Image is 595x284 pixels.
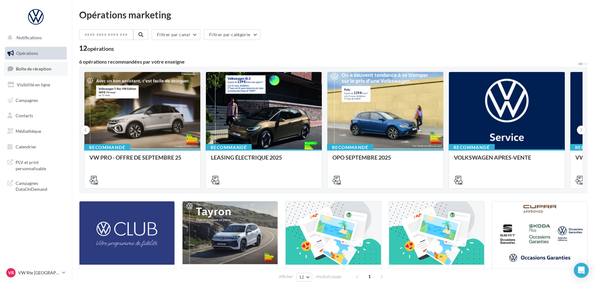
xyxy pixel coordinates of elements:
a: Campagnes DataOnDemand [4,176,68,195]
span: Notifications [17,35,42,40]
span: Contacts [16,113,33,118]
a: Contacts [4,109,68,122]
span: Visibilité en ligne [17,82,50,87]
button: Filtrer par canal [152,29,200,40]
div: VOLKSWAGEN APRES-VENTE [454,154,560,167]
div: Recommandé [327,144,373,151]
span: Calendrier [16,144,36,149]
div: VW PRO - OFFRE DE SEPTEMBRE 25 [89,154,195,167]
span: résultats/page [316,274,341,280]
a: VR VW Rte [GEOGRAPHIC_DATA] [5,267,67,279]
span: PLV et print personnalisable [16,158,64,171]
a: Opérations [4,47,68,60]
div: opérations [87,46,114,51]
span: Campagnes [16,97,38,103]
a: PLV et print personnalisable [4,156,68,174]
span: VR [8,270,14,276]
span: Afficher [279,274,293,280]
a: Boîte de réception [4,62,68,75]
div: 6 opérations recommandées par votre enseigne [79,59,578,64]
button: 12 [296,273,312,282]
a: Campagnes [4,94,68,107]
div: Recommandé [84,144,130,151]
div: Open Intercom Messenger [574,263,589,278]
div: OPO SEPTEMBRE 2025 [332,154,438,167]
p: VW Rte [GEOGRAPHIC_DATA] [18,270,60,276]
a: Visibilité en ligne [4,78,68,91]
div: Opérations marketing [79,10,588,19]
span: Médiathèque [16,128,41,134]
span: Opérations [16,51,38,56]
div: 12 [79,45,114,52]
div: LEASING ÉLECTRIQUE 2025 [211,154,317,167]
span: Boîte de réception [16,66,51,71]
a: Médiathèque [4,125,68,138]
div: Recommandé [449,144,495,151]
span: 1 [364,272,374,282]
a: Calendrier [4,140,68,153]
span: 12 [299,275,304,280]
button: Notifications [4,31,65,44]
div: Recommandé [206,144,252,151]
span: Campagnes DataOnDemand [16,179,64,192]
button: Filtrer par catégorie [204,29,260,40]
